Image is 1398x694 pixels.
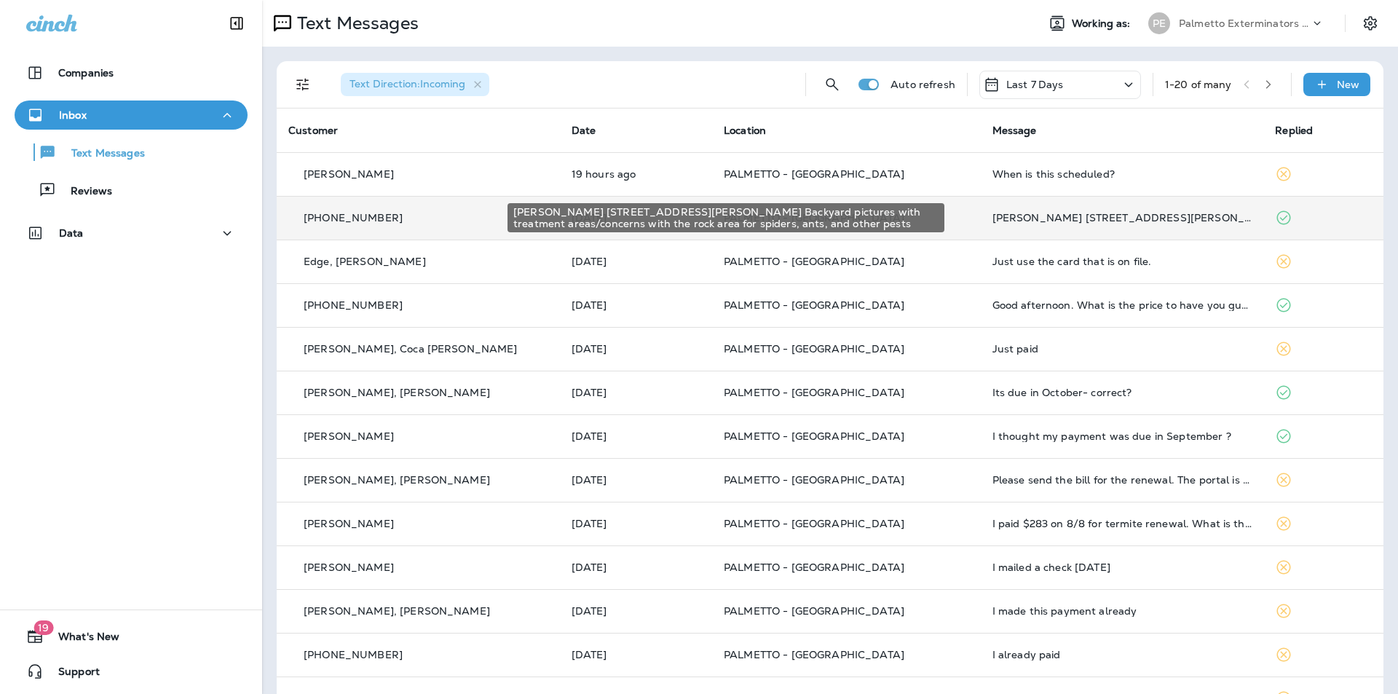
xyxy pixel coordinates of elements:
div: 1 - 20 of many [1165,79,1232,90]
div: Just use the card that is on file. [992,256,1252,267]
span: PALMETTO - [GEOGRAPHIC_DATA] [724,517,904,530]
span: Text Direction : Incoming [349,77,465,90]
p: Aug 13, 2025 11:07 AM [572,343,700,355]
button: Reviews [15,175,248,205]
span: Date [572,124,596,137]
span: Working as: [1072,17,1134,30]
div: I made this payment already [992,605,1252,617]
button: Data [15,218,248,248]
p: Text Messages [291,12,419,34]
p: [PERSON_NAME] [304,561,394,573]
span: Support [44,666,100,683]
div: I already paid [992,649,1252,661]
p: [PERSON_NAME], [PERSON_NAME] [304,474,490,486]
button: Collapse Sidebar [216,9,257,38]
button: Text Messages [15,137,248,167]
p: [PERSON_NAME] [304,518,394,529]
p: Aug 13, 2025 04:23 PM [572,299,700,311]
p: New [1337,79,1359,90]
p: Aug 13, 2025 10:06 AM [572,474,700,486]
span: [PHONE_NUMBER] [304,648,403,661]
div: I paid $283 on 8/8 for termite renewal. What is this? [992,518,1252,529]
button: Search Messages [818,70,847,99]
p: [PERSON_NAME] [304,168,394,180]
span: Customer [288,124,338,137]
span: PALMETTO - [GEOGRAPHIC_DATA] [724,561,904,574]
button: Filters [288,70,317,99]
button: Support [15,657,248,686]
p: [PERSON_NAME], [PERSON_NAME] [304,387,490,398]
span: PALMETTO - [GEOGRAPHIC_DATA] [724,299,904,312]
div: Its due in October- correct? [992,387,1252,398]
p: Inbox [59,109,87,121]
span: 19 [33,620,53,635]
span: PALMETTO - [GEOGRAPHIC_DATA] [724,430,904,443]
span: PALMETTO - [GEOGRAPHIC_DATA] [724,473,904,486]
div: Deb Dixon 3 Sunfield Ct Greer Backyard pictures with treatment areas/concerns with the rock area ... [992,212,1252,224]
p: Companies [58,67,114,79]
div: I thought my payment was due in September ? [992,430,1252,442]
div: Just paid [992,343,1252,355]
button: 19What's New [15,622,248,651]
span: PALMETTO - [GEOGRAPHIC_DATA] [724,167,904,181]
p: Reviews [56,185,112,199]
p: Last 7 Days [1006,79,1064,90]
span: Message [992,124,1037,137]
p: [PERSON_NAME], [PERSON_NAME] [304,605,490,617]
p: Aug 13, 2025 09:51 AM [572,561,700,573]
p: Aug 14, 2025 09:23 PM [572,168,700,180]
span: PALMETTO - [GEOGRAPHIC_DATA] [724,342,904,355]
button: Companies [15,58,248,87]
p: Aug 13, 2025 10:32 AM [572,387,700,398]
span: PALMETTO - [GEOGRAPHIC_DATA] [724,255,904,268]
p: Aug 13, 2025 09:51 AM [572,605,700,617]
p: Aug 13, 2025 09:41 AM [572,649,700,661]
p: Text Messages [57,147,145,161]
p: Palmetto Exterminators LLC [1179,17,1310,29]
p: [PERSON_NAME] [304,430,394,442]
span: [PHONE_NUMBER] [304,299,403,312]
p: Aug 13, 2025 05:02 PM [572,256,700,267]
span: [PHONE_NUMBER] [304,211,403,224]
span: Location [724,124,766,137]
span: Replied [1275,124,1313,137]
div: PE [1148,12,1170,34]
button: Settings [1357,10,1383,36]
div: I mailed a check yesterday [992,561,1252,573]
span: PALMETTO - [GEOGRAPHIC_DATA] [724,604,904,618]
span: What's New [44,631,119,648]
div: Text Direction:Incoming [341,73,489,96]
button: Inbox [15,100,248,130]
span: PALMETTO - [GEOGRAPHIC_DATA] [724,386,904,399]
p: [PERSON_NAME], Coca [PERSON_NAME] [304,343,518,355]
p: Aug 13, 2025 10:10 AM [572,430,700,442]
div: Good afternoon. What is the price to have you guys come back and spray ? [992,299,1252,311]
div: [PERSON_NAME] [STREET_ADDRESS][PERSON_NAME] Backyard pictures with treatment areas/concerns with ... [508,203,944,232]
div: When is this scheduled? [992,168,1252,180]
span: PALMETTO - [GEOGRAPHIC_DATA] [724,648,904,661]
p: Aug 13, 2025 09:52 AM [572,518,700,529]
p: Auto refresh [890,79,955,90]
div: Please send the bill for the renewal. The portal is not working and not showing my history and in... [992,474,1252,486]
p: Edge, [PERSON_NAME] [304,256,426,267]
p: Data [59,227,84,239]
